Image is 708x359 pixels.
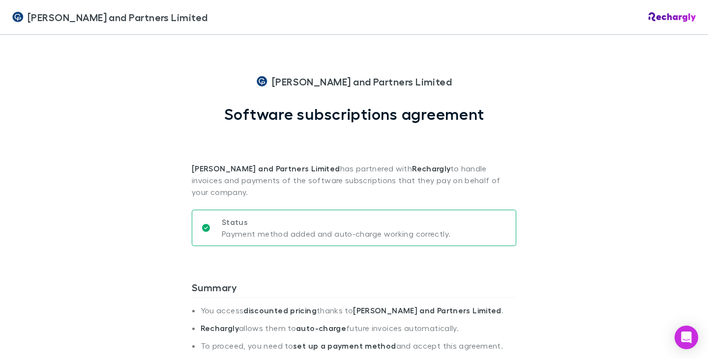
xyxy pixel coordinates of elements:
h3: Summary [192,281,516,297]
div: Open Intercom Messenger [675,326,698,349]
img: Coates and Partners Limited's Logo [12,11,24,23]
p: Status [222,216,450,228]
li: To proceed, you need to and accept this agreement. [201,341,516,359]
span: [PERSON_NAME] and Partners Limited [272,74,452,89]
img: Coates and Partners Limited's Logo [256,76,268,87]
strong: set up a payment method [293,341,396,351]
strong: [PERSON_NAME] and Partners Limited [192,164,340,173]
span: [PERSON_NAME] and Partners Limited [28,10,208,25]
strong: Rechargly [201,323,239,333]
p: has partnered with to handle invoices and payments of the software subscriptions that they pay on... [192,123,516,198]
strong: Rechargly [412,164,450,173]
strong: [PERSON_NAME] and Partners Limited [353,305,501,315]
li: You access thanks to . [201,305,516,323]
li: allows them to future invoices automatically. [201,323,516,341]
img: Rechargly Logo [649,12,696,22]
strong: auto-charge [296,323,346,333]
p: Payment method added and auto-charge working correctly. [222,228,450,240]
strong: discounted pricing [243,305,317,315]
h1: Software subscriptions agreement [224,105,484,123]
